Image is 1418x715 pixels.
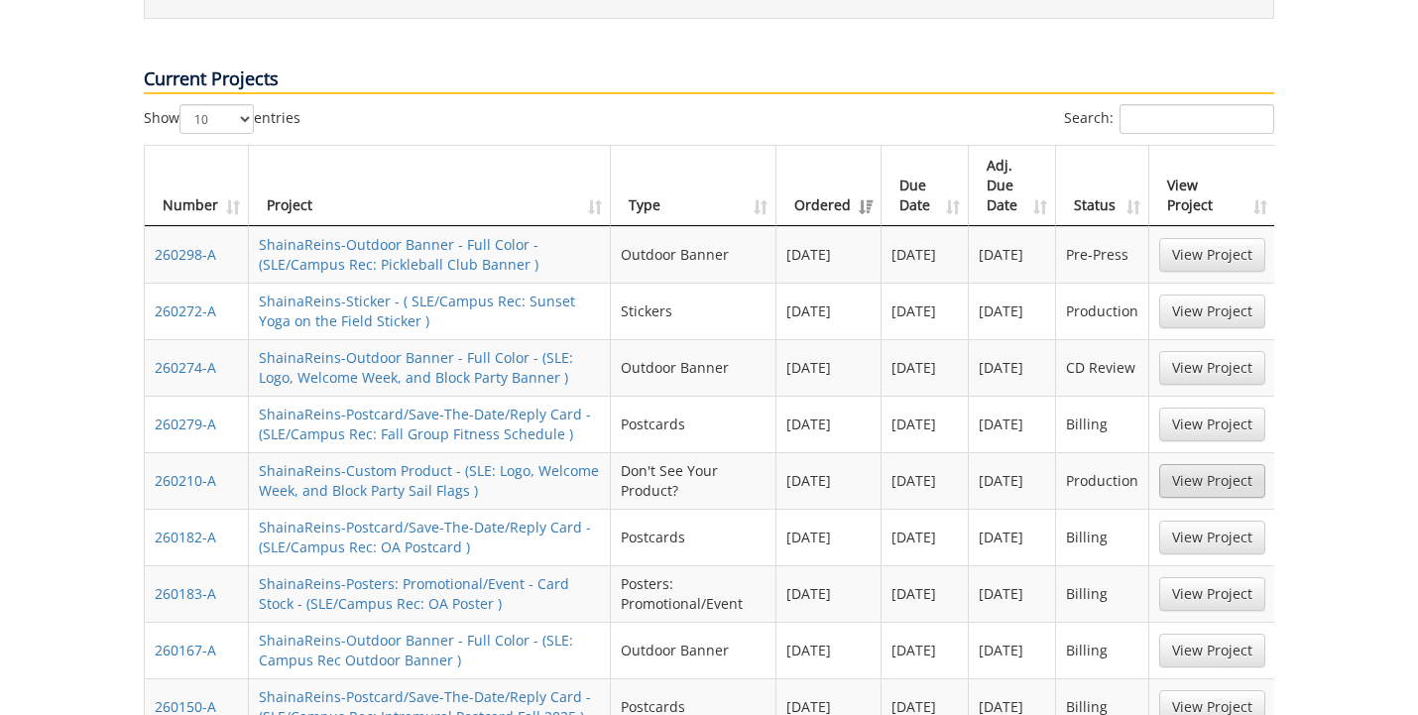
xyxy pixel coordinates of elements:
[776,509,882,565] td: [DATE]
[1056,283,1149,339] td: Production
[882,452,969,509] td: [DATE]
[776,226,882,283] td: [DATE]
[155,358,216,377] a: 260274-A
[259,518,591,556] a: ShainaReins-Postcard/Save-The-Date/Reply Card - (SLE/Campus Rec: OA Postcard )
[776,339,882,396] td: [DATE]
[969,396,1056,452] td: [DATE]
[611,396,777,452] td: Postcards
[776,283,882,339] td: [DATE]
[611,283,777,339] td: Stickers
[144,66,1274,94] p: Current Projects
[155,245,216,264] a: 260298-A
[155,415,216,433] a: 260279-A
[969,565,1056,622] td: [DATE]
[776,565,882,622] td: [DATE]
[611,622,777,678] td: Outdoor Banner
[776,622,882,678] td: [DATE]
[969,146,1056,226] th: Adj. Due Date: activate to sort column ascending
[1056,622,1149,678] td: Billing
[1056,452,1149,509] td: Production
[259,461,599,500] a: ShainaReins-Custom Product - (SLE: Logo, Welcome Week, and Block Party Sail Flags )
[259,631,573,669] a: ShainaReins-Outdoor Banner - Full Color - (SLE: Campus Rec Outdoor Banner )
[882,226,969,283] td: [DATE]
[1056,396,1149,452] td: Billing
[882,339,969,396] td: [DATE]
[259,574,569,613] a: ShainaReins-Posters: Promotional/Event - Card Stock - (SLE/Campus Rec: OA Poster )
[776,146,882,226] th: Ordered: activate to sort column ascending
[611,452,777,509] td: Don't See Your Product?
[144,104,300,134] label: Show entries
[155,641,216,659] a: 260167-A
[1159,408,1265,441] a: View Project
[259,235,538,274] a: ShainaReins-Outdoor Banner - Full Color - (SLE/Campus Rec: Pickleball Club Banner )
[1056,339,1149,396] td: CD Review
[611,509,777,565] td: Postcards
[179,104,254,134] select: Showentries
[1159,238,1265,272] a: View Project
[259,292,575,330] a: ShainaReins-Sticker - ( SLE/Campus Rec: Sunset Yoga on the Field Sticker )
[611,339,777,396] td: Outdoor Banner
[1056,146,1149,226] th: Status: activate to sort column ascending
[1159,521,1265,554] a: View Project
[249,146,611,226] th: Project: activate to sort column ascending
[1064,104,1274,134] label: Search:
[969,452,1056,509] td: [DATE]
[1149,146,1275,226] th: View Project: activate to sort column ascending
[1159,295,1265,328] a: View Project
[155,528,216,546] a: 260182-A
[969,283,1056,339] td: [DATE]
[882,146,969,226] th: Due Date: activate to sort column ascending
[1159,464,1265,498] a: View Project
[969,509,1056,565] td: [DATE]
[882,565,969,622] td: [DATE]
[1120,104,1274,134] input: Search:
[882,283,969,339] td: [DATE]
[1056,565,1149,622] td: Billing
[259,405,591,443] a: ShainaReins-Postcard/Save-The-Date/Reply Card - (SLE/Campus Rec: Fall Group Fitness Schedule )
[1159,634,1265,667] a: View Project
[1159,351,1265,385] a: View Project
[155,301,216,320] a: 260272-A
[1056,509,1149,565] td: Billing
[611,226,777,283] td: Outdoor Banner
[882,509,969,565] td: [DATE]
[1056,226,1149,283] td: Pre-Press
[155,471,216,490] a: 260210-A
[776,452,882,509] td: [DATE]
[259,348,573,387] a: ShainaReins-Outdoor Banner - Full Color - (SLE: Logo, Welcome Week, and Block Party Banner )
[969,226,1056,283] td: [DATE]
[611,565,777,622] td: Posters: Promotional/Event
[145,146,249,226] th: Number: activate to sort column ascending
[882,622,969,678] td: [DATE]
[611,146,777,226] th: Type: activate to sort column ascending
[776,396,882,452] td: [DATE]
[882,396,969,452] td: [DATE]
[969,622,1056,678] td: [DATE]
[969,339,1056,396] td: [DATE]
[1159,577,1265,611] a: View Project
[155,584,216,603] a: 260183-A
